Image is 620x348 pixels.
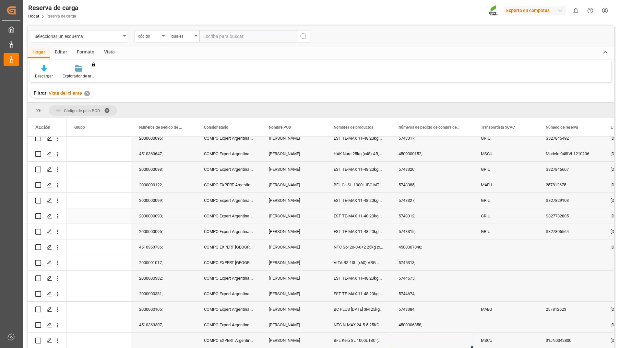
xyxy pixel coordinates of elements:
div: 2000001017; [131,255,196,270]
div: 2000000093; [131,208,196,224]
div: GRIU [473,131,538,146]
button: Abrir menú [31,30,128,42]
div: [PERSON_NAME] [261,208,326,224]
div: 257812675 [538,177,603,192]
div: Presione ESPACIO para seleccionar esta fila. [28,224,66,239]
div: Seleccionar un esquema [34,32,121,40]
div: S327846607 [538,162,603,177]
div: 4510360647; [131,146,196,161]
div: [PERSON_NAME] [261,302,326,317]
div: Presione ESPACIO para seleccionar esta fila. [28,255,66,271]
div: 2000000382; [131,271,196,286]
div: 2000000381; [131,286,196,301]
div: [PERSON_NAME] [261,271,326,286]
div: GRIU [473,162,538,177]
div: [PERSON_NAME] [261,146,326,161]
div: COMPO EXPERT Argentina SRL, Producto Elabora [196,177,261,192]
div: EST TE-MAX 11-48 20kg (x45) ES, PT MTO; [326,131,391,146]
div: [PERSON_NAME] [261,317,326,332]
div: Presione ESPACIO para seleccionar esta fila. [28,302,66,317]
button: Botón de búsqueda [297,30,310,42]
div: VITA RZ 10L (x60) ARG MTO; [326,255,391,270]
div: 5743315; [391,224,473,239]
img: Screenshot%202023-09-29%20at%2010.02.21.png_1712312052.png [489,5,499,16]
div: 4510363307; [131,317,196,332]
div: Presione ESPACIO para seleccionar esta fila. [28,317,66,333]
div: 2000000105; [131,302,196,317]
div: Presione ESPACIO para seleccionar esta fila. [28,239,66,255]
span: Nombre POD [269,125,291,130]
div: 5743385; [391,177,473,192]
span: Grupo [74,125,85,130]
div: EST TE-MAX 11-48 20kg (x45) ES, PT MTO; [326,193,391,208]
div: COMPO Expert Argentina SRL, Producto Elabora [196,271,261,286]
div: COMPO EXPERT [GEOGRAPHIC_DATA] SRL [196,239,261,255]
div: BFL Ca SL 1000L IBC MTO; DMPP 33,5% NTC marrón rojizo 1100kg CON; DMPP 34,8% NTC Sol 1100kg CON; [326,177,391,192]
div: EST TE-MAX 11-48 20kg (x45) ES, PT MTO; [326,271,391,286]
div: COMPO Expert Argentina SRL, Producto Elabora [196,131,261,146]
div: 5743312; [391,208,473,224]
div: 4500006858; [391,317,473,332]
div: NTC Sol 20-0-0+2 25kg (x48) INT MSE; [326,239,391,255]
div: COMPO Expert Argentina SRL, Producto Elabora [196,208,261,224]
button: Experto en compotas [504,4,568,17]
div: HAK Nara 25kg (x48) AR,GR,RS,TR MSE UN; [PERSON_NAME] 18-18-18 25kg (x48) INT MSE; [326,146,391,161]
font: Experto en compotas [506,7,550,14]
button: Abrir menú [167,30,199,42]
div: 5743317; [391,131,473,146]
span: Consignatario [204,125,228,130]
div: 5744675; [391,271,473,286]
div: MSCU [473,333,538,348]
div: [PERSON_NAME] [261,239,326,255]
div: Presione ESPACIO para seleccionar esta fila. [28,146,66,162]
span: Nombres de productos [334,125,373,130]
div: Acción [35,124,50,130]
div: COMPO Expert Argentina SRL, Producto Elabora [196,302,261,317]
div: Presione ESPACIO para seleccionar esta fila. [28,286,66,302]
div: GRIU [473,224,538,239]
div: Iguales [171,32,193,39]
div: 2000000099; [131,193,196,208]
div: 2000000096; [131,131,196,146]
div: MSCU [473,146,538,161]
div: COMPO EXPERT [GEOGRAPHIC_DATA] SRL, Centro 3956 [196,255,261,270]
div: [PERSON_NAME] [261,286,326,301]
div: Presione ESPACIO para seleccionar esta fila. [28,193,66,208]
div: Vista [99,47,120,58]
span: Números de pedido de SAP [139,125,183,130]
div: Presione ESPACIO para seleccionar esta fila. [28,162,66,177]
div: Modelo 048IVL1210236 [538,146,603,161]
div: MAEU [473,177,538,192]
div: 4500007040; [391,239,473,255]
input: Escriba para buscar [199,30,297,42]
div: 5743327; [391,193,473,208]
div: Reserva de carga [28,3,78,13]
span: Número de reserva [546,125,578,130]
div: Presione ESPACIO para seleccionar esta fila. [28,208,66,224]
div: Presione ESPACIO para seleccionar esta fila. [28,131,66,146]
span: Filtrar : [34,90,49,96]
div: EST TE-MAX 11-48 20kg (x45) ES, PT MTO; [326,224,391,239]
div: 31JN0042800 [538,333,603,348]
div: [PERSON_NAME] [261,193,326,208]
div: Hogar [28,47,50,58]
div: código [138,32,160,39]
div: BC PLUS [DATE] 3M 25kg (x42) INT; [326,302,391,317]
button: mostrar 0 notificaciones nuevas [568,3,583,18]
div: 5745313; [391,255,473,270]
span: Transportista SCAC [481,125,515,130]
a: Hogar [28,14,39,18]
div: [PERSON_NAME] [261,177,326,192]
div: Editar [50,47,72,58]
button: Abrir menú [135,30,167,42]
div: GRIU [473,193,538,208]
div: COMPO Expert Argentina SRL, Producto Elabora [196,193,261,208]
div: Formato [72,47,99,58]
div: Descargar [35,73,53,79]
div: MAEU [473,302,538,317]
div: COMPO Expert Argentina SRL [196,146,261,161]
div: S327829103 [538,193,603,208]
div: 4510363736; [131,239,196,255]
div: NTC N-MAX 24-5-5 25KG (x42) INT MTO; [326,317,391,332]
div: 5744674; [391,286,473,301]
